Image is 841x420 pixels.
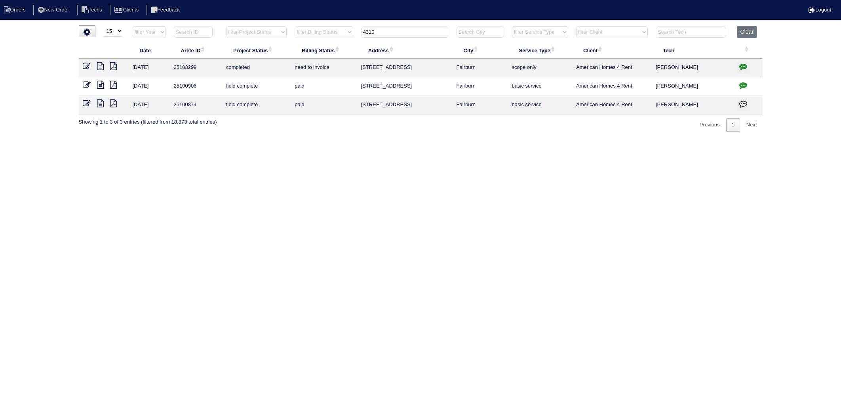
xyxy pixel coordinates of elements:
div: Showing 1 to 3 of 3 entries (filtered from 18,873 total entries) [79,115,217,126]
th: : activate to sort column ascending [733,42,763,59]
td: basic service [508,96,572,115]
a: New Order [33,7,75,13]
a: Techs [77,7,108,13]
th: Arete ID: activate to sort column ascending [170,42,222,59]
td: field complete [222,77,291,96]
td: [STREET_ADDRESS] [357,77,453,96]
input: Search City [457,27,504,38]
td: [PERSON_NAME] [652,96,733,115]
td: Fairburn [453,96,508,115]
td: paid [291,77,357,96]
a: Previous [694,118,725,132]
td: American Homes 4 Rent [572,59,652,77]
td: [DATE] [129,59,170,77]
th: Date [129,42,170,59]
a: Clients [110,7,145,13]
td: 25100874 [170,96,222,115]
td: completed [222,59,291,77]
td: [PERSON_NAME] [652,59,733,77]
li: Clients [110,5,145,15]
td: basic service [508,77,572,96]
td: need to invoice [291,59,357,77]
button: Clear [737,26,757,38]
td: field complete [222,96,291,115]
td: 25100906 [170,77,222,96]
th: Address: activate to sort column ascending [357,42,453,59]
td: paid [291,96,357,115]
td: [DATE] [129,77,170,96]
a: 1 [726,118,740,132]
td: American Homes 4 Rent [572,77,652,96]
li: New Order [33,5,75,15]
th: Client: activate to sort column ascending [572,42,652,59]
td: Fairburn [453,59,508,77]
td: Fairburn [453,77,508,96]
th: City: activate to sort column ascending [453,42,508,59]
td: [STREET_ADDRESS] [357,59,453,77]
th: Service Type: activate to sort column ascending [508,42,572,59]
td: scope only [508,59,572,77]
li: Feedback [147,5,186,15]
td: 25103299 [170,59,222,77]
input: Search Address [361,27,448,38]
td: [DATE] [129,96,170,115]
a: Logout [809,7,831,13]
td: [STREET_ADDRESS] [357,96,453,115]
a: Next [741,118,763,132]
input: Search Tech [656,27,726,38]
th: Tech [652,42,733,59]
th: Project Status: activate to sort column ascending [222,42,291,59]
li: Techs [77,5,108,15]
td: American Homes 4 Rent [572,96,652,115]
td: [PERSON_NAME] [652,77,733,96]
th: Billing Status: activate to sort column ascending [291,42,357,59]
input: Search ID [174,27,213,38]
